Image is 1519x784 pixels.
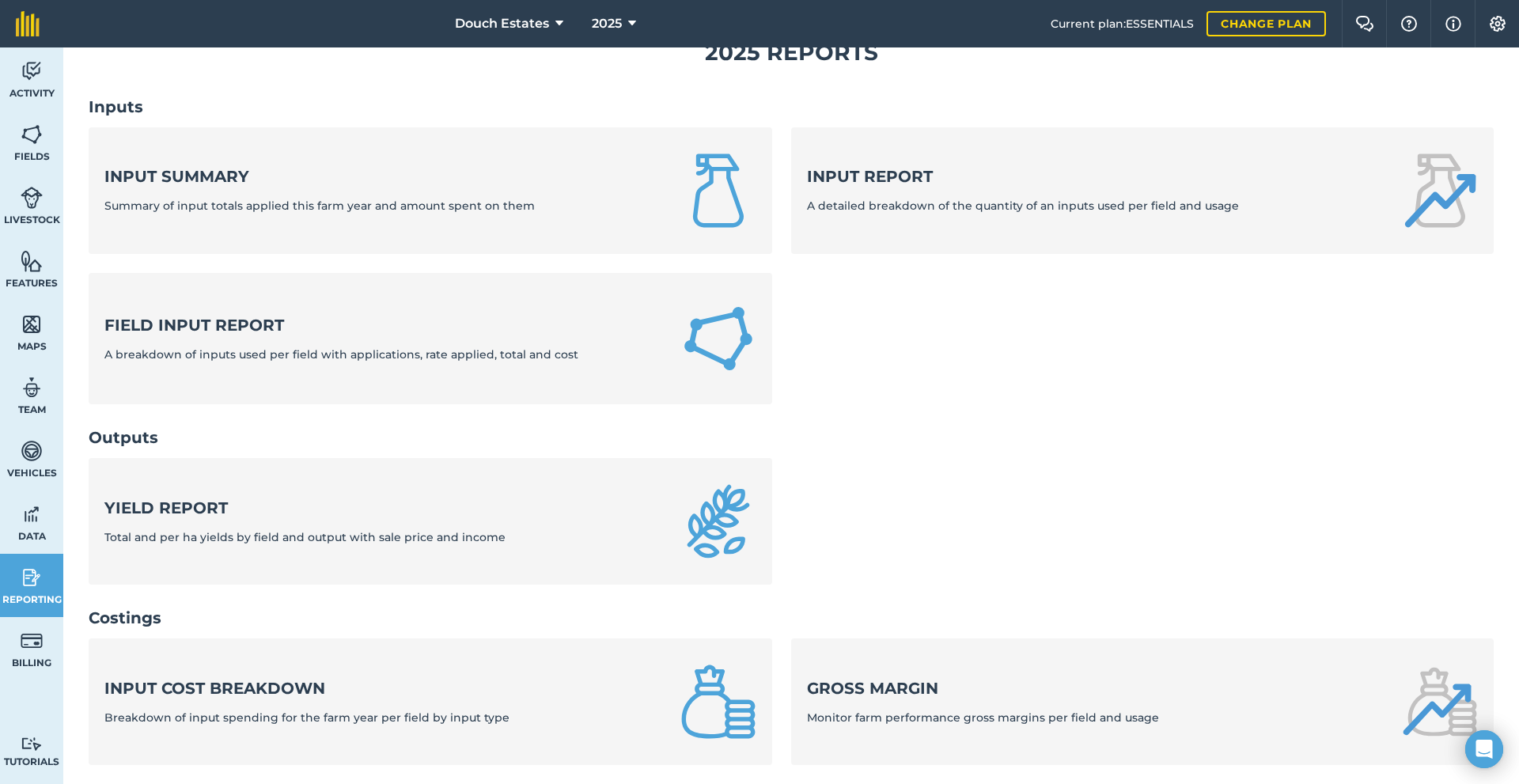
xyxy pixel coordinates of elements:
[104,199,535,213] span: Summary of input totals applied this farm year and amount spent on them
[89,607,1494,629] h2: Costings
[1445,14,1461,33] img: svg+xml;base64,PHN2ZyB4bWxucz0iaHR0cDovL3d3dy53My5vcmcvMjAwMC9zdmciIHdpZHRoPSIxNyIgaGVpZ2h0PSIxNy...
[791,638,1494,765] a: Gross marginMonitor farm performance gross margins per field and usage
[21,312,43,336] img: svg+xml;base64,PHN2ZyB4bWxucz0iaHR0cDovL3d3dy53My5vcmcvMjAwMC9zdmciIHdpZHRoPSI1NiIgaGVpZ2h0PSI2MC...
[89,638,772,765] a: Input cost breakdownBreakdown of input spending for the farm year per field by input type
[592,14,622,33] span: 2025
[104,497,506,519] strong: Yield report
[1402,664,1478,740] img: Gross margin
[21,249,43,273] img: svg+xml;base64,PHN2ZyB4bWxucz0iaHR0cDovL3d3dy53My5vcmcvMjAwMC9zdmciIHdpZHRoPSI1NiIgaGVpZ2h0PSI2MC...
[89,273,772,405] a: Field Input ReportA breakdown of inputs used per field with applications, rate applied, total and...
[104,165,535,187] strong: Input summary
[104,530,506,544] span: Total and per ha yields by field and output with sale price and income
[104,347,578,362] span: A breakdown of inputs used per field with applications, rate applied, total and cost
[455,14,549,33] span: Douch Estates
[1206,11,1326,36] a: Change plan
[21,186,43,210] img: svg+xml;base64,PD94bWwgdmVyc2lvbj0iMS4wIiBlbmNvZGluZz0idXRmLTgiPz4KPCEtLSBHZW5lcmF0b3I6IEFkb2JlIE...
[89,96,1494,118] h2: Inputs
[89,35,1494,70] h1: 2025 Reports
[89,127,772,254] a: Input summarySummary of input totals applied this farm year and amount spent on them
[89,458,772,585] a: Yield reportTotal and per ha yields by field and output with sale price and income
[89,426,1494,449] h2: Outputs
[1488,16,1507,32] img: A cog icon
[791,127,1494,254] a: Input reportA detailed breakdown of the quantity of an inputs used per field and usage
[680,664,756,740] img: Input cost breakdown
[104,677,509,699] strong: Input cost breakdown
[21,59,43,83] img: svg+xml;base64,PD94bWwgdmVyc2lvbj0iMS4wIiBlbmNvZGluZz0idXRmLTgiPz4KPCEtLSBHZW5lcmF0b3I6IEFkb2JlIE...
[807,710,1159,725] span: Monitor farm performance gross margins per field and usage
[1402,153,1478,229] img: Input report
[21,566,43,589] img: svg+xml;base64,PD94bWwgdmVyc2lvbj0iMS4wIiBlbmNvZGluZz0idXRmLTgiPz4KPCEtLSBHZW5lcmF0b3I6IEFkb2JlIE...
[1400,16,1419,32] img: A question mark icon
[680,483,756,559] img: Yield report
[1465,730,1503,768] div: Open Intercom Messenger
[21,439,43,463] img: svg+xml;base64,PD94bWwgdmVyc2lvbj0iMS4wIiBlbmNvZGluZz0idXRmLTgiPz4KPCEtLSBHZW5lcmF0b3I6IEFkb2JlIE...
[21,629,43,653] img: svg+xml;base64,PD94bWwgdmVyc2lvbj0iMS4wIiBlbmNvZGluZz0idXRmLTgiPz4KPCEtLSBHZW5lcmF0b3I6IEFkb2JlIE...
[21,737,43,752] img: svg+xml;base64,PD94bWwgdmVyc2lvbj0iMS4wIiBlbmNvZGluZz0idXRmLTgiPz4KPCEtLSBHZW5lcmF0b3I6IEFkb2JlIE...
[807,199,1239,213] span: A detailed breakdown of the quantity of an inputs used per field and usage
[21,502,43,526] img: svg+xml;base64,PD94bWwgdmVyc2lvbj0iMS4wIiBlbmNvZGluZz0idXRmLTgiPz4KPCEtLSBHZW5lcmF0b3I6IEFkb2JlIE...
[16,11,40,36] img: fieldmargin Logo
[680,153,756,229] img: Input summary
[104,314,578,336] strong: Field Input Report
[807,165,1239,187] strong: Input report
[21,123,43,146] img: svg+xml;base64,PHN2ZyB4bWxucz0iaHR0cDovL3d3dy53My5vcmcvMjAwMC9zdmciIHdpZHRoPSI1NiIgaGVpZ2h0PSI2MC...
[21,376,43,400] img: svg+xml;base64,PD94bWwgdmVyc2lvbj0iMS4wIiBlbmNvZGluZz0idXRmLTgiPz4KPCEtLSBHZW5lcmF0b3I6IEFkb2JlIE...
[680,298,756,380] img: Field Input Report
[807,677,1159,699] strong: Gross margin
[104,710,509,725] span: Breakdown of input spending for the farm year per field by input type
[1051,15,1194,32] span: Current plan : ESSENTIALS
[1355,16,1374,32] img: Two speech bubbles overlapping with the left bubble in the forefront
